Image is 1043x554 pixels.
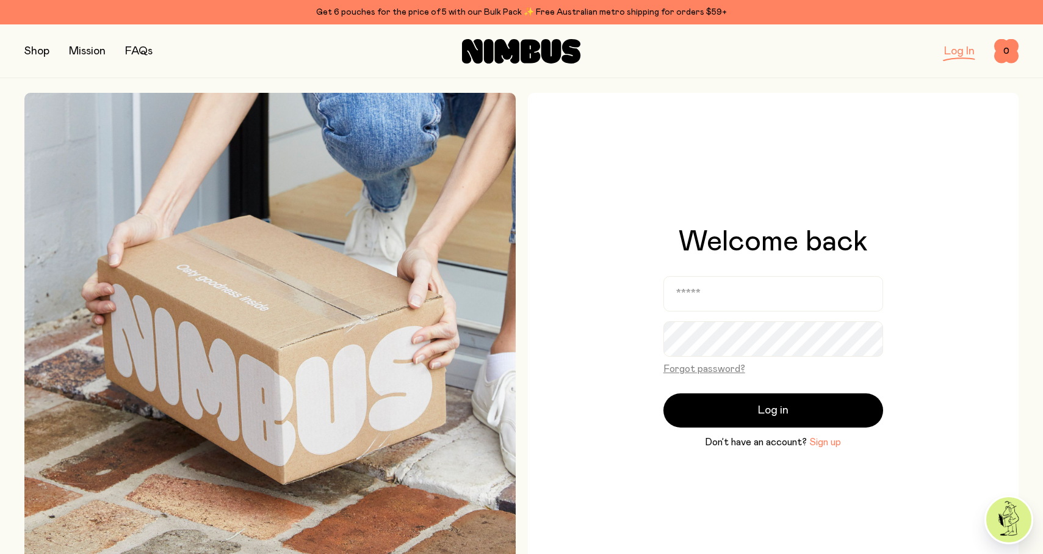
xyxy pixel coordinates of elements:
img: agent [986,497,1031,542]
button: Log in [663,393,883,428]
button: Sign up [809,435,841,450]
span: Log in [758,402,789,419]
button: Forgot password? [663,362,745,376]
a: Mission [69,46,106,57]
div: Get 6 pouches for the price of 5 with our Bulk Pack ✨ Free Australian metro shipping for orders $59+ [24,5,1019,20]
a: FAQs [125,46,153,57]
span: Don’t have an account? [705,435,807,450]
h1: Welcome back [679,227,868,257]
button: 0 [994,39,1019,64]
a: Log In [944,46,975,57]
